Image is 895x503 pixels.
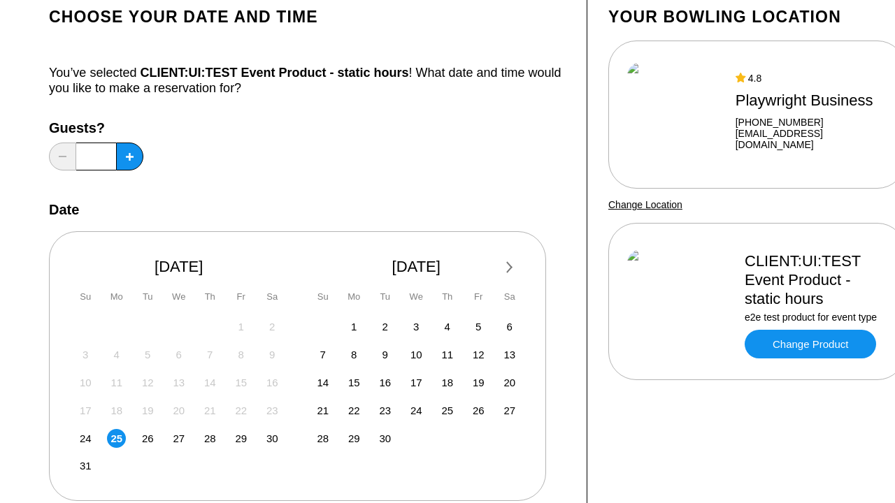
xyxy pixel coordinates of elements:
[49,65,566,96] div: You’ve selected ! What date and time would you like to make a reservation for?
[263,401,282,420] div: Not available Saturday, August 23rd, 2025
[138,345,157,364] div: Not available Tuesday, August 5th, 2025
[375,287,394,306] div: Tu
[410,377,422,388] span: 17
[71,257,287,276] div: [DATE]
[107,345,126,364] div: Not available Monday, August 4th, 2025
[263,287,282,306] div: Sa
[140,66,408,80] span: CLIENT:UI:TEST Event Product - static hours
[138,287,157,306] div: Tu
[231,401,250,420] div: Not available Friday, August 22nd, 2025
[382,321,388,333] span: 2
[266,404,278,416] span: 23
[438,287,457,306] div: Th
[76,456,95,475] div: Choose Sunday, August 31st, 2025
[238,349,244,360] span: 8
[503,349,515,360] span: 13
[469,345,488,364] div: Choose Friday, September 12th, 2025
[173,377,185,388] span: 13
[173,404,185,416] span: 20
[500,345,519,364] div: Choose Saturday, September 13th, 2025
[83,349,88,360] span: 3
[736,128,887,150] a: [EMAIL_ADDRESS][DOMAIN_NAME]
[375,373,394,392] div: Choose Tuesday, September 16th, 2025
[308,257,525,276] div: [DATE]
[736,91,887,110] div: Playwright Business
[142,404,154,416] span: 19
[107,401,126,420] div: Not available Monday, August 18th, 2025
[469,287,488,306] div: Fr
[500,373,519,392] div: Choose Saturday, September 20th, 2025
[441,377,453,388] span: 18
[382,349,388,360] span: 9
[169,373,188,392] div: Not available Wednesday, August 13th, 2025
[507,321,513,333] span: 6
[345,317,364,336] div: Choose Monday, September 1st, 2025
[407,345,426,364] div: Choose Wednesday, September 10th, 2025
[235,404,247,416] span: 22
[231,429,250,448] div: Choose Friday, August 29th, 2025
[231,317,250,336] div: Not available Friday, August 1st, 2025
[138,401,157,420] div: Not available Tuesday, August 19th, 2025
[317,432,329,444] span: 28
[313,345,332,364] div: Choose Sunday, September 7th, 2025
[49,7,566,27] h1: Choose your Date and time
[438,317,457,336] div: Choose Thursday, September 4th, 2025
[473,377,485,388] span: 19
[445,321,450,333] span: 4
[407,287,426,306] div: We
[379,404,391,416] span: 23
[138,429,157,448] div: Choose Tuesday, August 26th, 2025
[201,429,220,448] div: Choose Thursday, August 28th, 2025
[475,321,481,333] span: 5
[438,345,457,364] div: Choose Thursday, September 11th, 2025
[176,349,182,360] span: 6
[169,345,188,364] div: Not available Wednesday, August 6th, 2025
[201,401,220,420] div: Not available Thursday, August 21st, 2025
[500,287,519,306] div: Sa
[407,401,426,420] div: Choose Wednesday, September 24th, 2025
[736,73,887,84] div: 4.8
[345,429,364,448] div: Choose Monday, September 29th, 2025
[469,317,488,336] div: Choose Friday, September 5th, 2025
[231,373,250,392] div: Not available Friday, August 15th, 2025
[80,432,92,444] span: 24
[313,401,332,420] div: Choose Sunday, September 21st, 2025
[110,432,122,444] span: 25
[313,373,332,392] div: Choose Sunday, September 14th, 2025
[204,404,216,416] span: 21
[312,316,522,448] div: month 2025-09
[107,373,126,392] div: Not available Monday, August 11th, 2025
[745,312,887,323] div: e2e test product for event type
[345,345,364,364] div: Choose Monday, September 8th, 2025
[269,349,275,360] span: 9
[313,287,332,306] div: Su
[145,349,150,360] span: 5
[107,287,126,306] div: Mo
[110,377,122,388] span: 11
[469,373,488,392] div: Choose Friday, September 19th, 2025
[379,432,391,444] span: 30
[201,373,220,392] div: Not available Thursday, August 14th, 2025
[320,349,326,360] span: 7
[169,287,188,306] div: We
[375,401,394,420] div: Choose Tuesday, September 23rd, 2025
[500,401,519,420] div: Choose Saturday, September 27th, 2025
[169,429,188,448] div: Choose Wednesday, August 27th, 2025
[263,317,282,336] div: Not available Saturday, August 2nd, 2025
[76,429,95,448] div: Choose Sunday, August 24th, 2025
[142,377,154,388] span: 12
[413,321,419,333] span: 3
[238,321,244,333] span: 1
[375,317,394,336] div: Choose Tuesday, September 2nd, 2025
[473,404,485,416] span: 26
[351,321,357,333] span: 1
[469,401,488,420] div: Choose Friday, September 26th, 2025
[142,432,154,444] span: 26
[263,373,282,392] div: Not available Saturday, August 16th, 2025
[438,401,457,420] div: Choose Thursday, September 25th, 2025
[627,249,732,354] img: CLIENT:UI:TEST Event Product - static hours
[410,404,422,416] span: 24
[49,120,143,136] label: Guests?
[500,317,519,336] div: Choose Saturday, September 6th, 2025
[441,404,453,416] span: 25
